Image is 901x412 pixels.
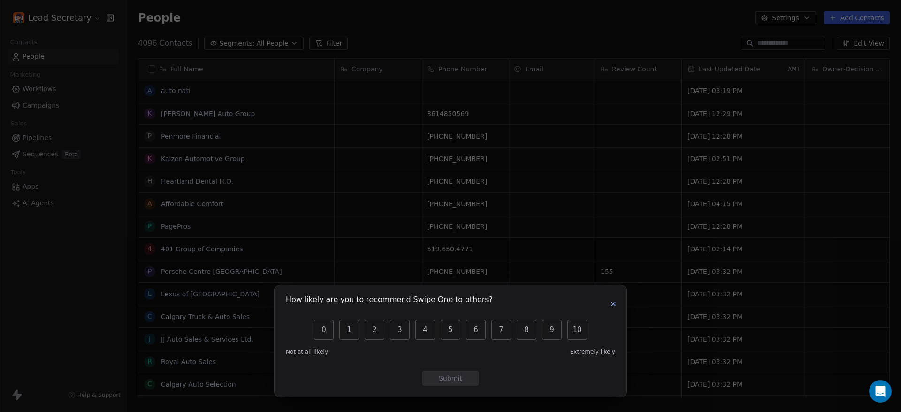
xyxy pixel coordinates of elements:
[491,320,511,340] button: 7
[286,296,493,306] h1: How likely are you to recommend Swipe One to others?
[286,348,328,356] span: Not at all likely
[390,320,410,340] button: 3
[567,320,587,340] button: 10
[570,348,615,356] span: Extremely likely
[466,320,486,340] button: 6
[365,320,384,340] button: 2
[441,320,460,340] button: 5
[339,320,359,340] button: 1
[415,320,435,340] button: 4
[542,320,562,340] button: 9
[517,320,536,340] button: 8
[314,320,334,340] button: 0
[422,371,479,386] button: Submit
